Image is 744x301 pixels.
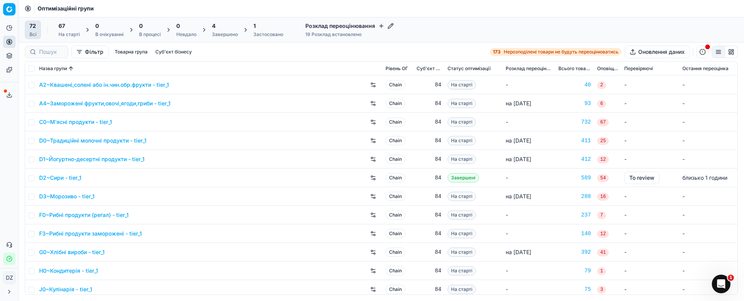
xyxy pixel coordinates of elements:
div: В процесі [139,31,161,38]
span: 1 [728,275,734,281]
span: Остання переоцінка [682,65,728,72]
span: на [DATE] [506,193,531,200]
span: На старті [448,285,476,294]
div: 288 [558,193,591,200]
a: H0~Кондитерія - tier_1 [39,267,98,275]
div: На старті [59,31,80,38]
span: Chain [386,229,405,238]
a: D0~Традиційні молочні продукти - tier_1 [39,137,146,144]
td: - [621,261,679,280]
span: На старті [448,99,476,108]
a: 93 [558,100,591,107]
div: 84 [417,137,441,144]
td: - [621,94,679,113]
div: 84 [417,267,441,275]
div: 84 [417,211,441,219]
a: C0~М'ясні продукти - tier_1 [39,118,112,126]
td: - [679,113,737,131]
span: на [DATE] [506,249,531,255]
div: Всі [29,31,36,38]
span: близько 1 години [682,174,727,181]
td: - [621,280,679,299]
a: F3~Рибні продукти заморожені - tier_1 [39,230,142,237]
span: 72 [29,22,36,30]
a: A4~Заморожені фрукти,овочі,ягоди,гриби - tier_1 [39,100,170,107]
span: Chain [386,248,405,257]
span: 54 [597,174,609,182]
span: 12 [597,230,609,238]
td: - [503,76,555,94]
div: 84 [417,100,441,107]
div: 40 [558,81,591,89]
a: 411 [558,137,591,144]
a: 75 [558,286,591,293]
div: Невдало [176,31,196,38]
span: 1 [597,267,606,275]
a: G0~Хлібні вироби - tier_1 [39,248,105,256]
a: 79 [558,267,591,275]
a: 392 [558,248,591,256]
span: Перевіряючі [624,65,653,72]
h4: Розклад переоцінювання [305,22,394,30]
iframe: Intercom live chat [712,275,730,293]
a: D1~Йогуртно-десертні продукти - tier_1 [39,155,145,163]
span: 0 [95,22,99,30]
td: - [503,206,555,224]
span: На старті [448,229,476,238]
span: На старті [448,248,476,257]
span: 0 [176,22,180,30]
td: - [621,113,679,131]
span: 1 [253,22,256,30]
nav: breadcrumb [38,5,94,12]
td: - [679,187,737,206]
span: 41 [597,249,609,256]
span: На старті [448,210,476,220]
td: - [679,224,737,243]
button: To review [624,172,660,184]
a: D3~Морозиво - tier_1 [39,193,95,200]
div: 19 Розклад встановлено [305,31,394,38]
div: В очікуванні [95,31,124,38]
span: 7 [597,212,606,219]
span: 25 [597,137,609,145]
div: 84 [417,230,441,237]
span: 67 [597,119,609,126]
span: Chain [386,99,405,108]
span: 6 [597,100,606,108]
div: 84 [417,286,441,293]
td: - [621,206,679,224]
span: Chain [386,80,405,89]
span: Суб'єкт бізнесу [417,65,441,72]
td: - [621,131,679,150]
div: 84 [417,174,441,182]
button: DZ [3,272,15,284]
td: - [679,76,737,94]
a: F0~Рибні продукти (регал) - tier_1 [39,211,129,219]
div: 237 [558,211,591,219]
span: на [DATE] [506,137,531,144]
strong: 173 [493,49,501,55]
span: 2 [597,81,606,89]
div: 84 [417,155,441,163]
button: Оновлення даних [625,46,690,58]
span: Завершені [448,173,479,182]
div: Завершено [212,31,238,38]
span: Розклад переоцінювання [506,65,552,72]
span: 3 [597,286,606,294]
td: - [679,206,737,224]
td: - [679,94,737,113]
span: Chain [386,192,405,201]
a: 140 [558,230,591,237]
div: Застосовано [253,31,283,38]
a: 412 [558,155,591,163]
button: Суб'єкт бізнесу [152,47,195,57]
button: Sorted by Назва групи ascending [67,65,75,72]
span: На старті [448,192,476,201]
a: A2~Квашені,солені або ін.чин.обр.фрукти - tier_1 [39,81,169,89]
